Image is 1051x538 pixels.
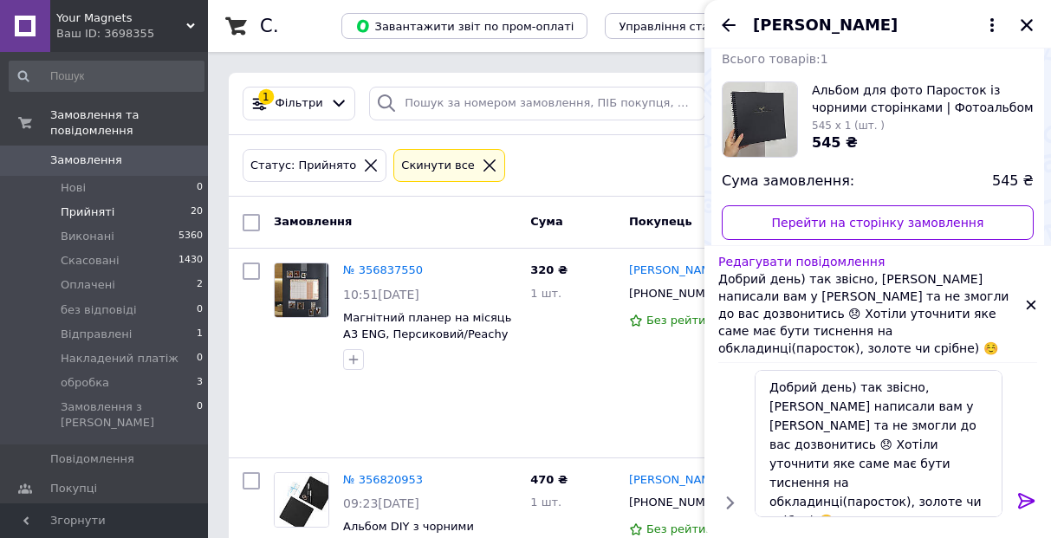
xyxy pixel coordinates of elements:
span: 0 [197,302,203,318]
span: Нові [61,180,86,196]
span: 20 [191,204,203,220]
button: Завантажити звіт по пром-оплаті [341,13,587,39]
img: Фото товару [275,263,328,317]
button: Закрити [1016,15,1037,36]
span: 0 [197,351,203,366]
div: Cкинути все [398,157,478,175]
span: 470 ₴ [530,473,568,486]
span: Накладений платіж [61,351,178,366]
img: 6733568777_w160_h160_albom-dlya-foto.jpg [723,82,797,157]
span: Без рейтингу [646,314,726,327]
span: Всього товарів: 1 [722,52,828,66]
span: Оплачені [61,277,115,293]
span: Прийняті [61,204,114,220]
span: Покупці [50,481,97,496]
span: Замовлення [50,152,122,168]
span: 545 ₴ [992,172,1034,191]
span: Сума замовлення: [722,172,854,191]
a: № 356820953 [343,473,423,486]
span: 0 [197,399,203,431]
span: Cума [530,215,562,228]
button: Назад [718,15,739,36]
input: Пошук за номером замовлення, ПІБ покупця, номером телефону, Email, номером накладної [369,87,705,120]
span: 10:51[DATE] [343,288,419,301]
div: 1 [258,89,274,105]
span: Замовлення з [PERSON_NAME] [61,399,197,431]
div: Статус: Прийнято [247,157,360,175]
span: Скасовані [61,253,120,269]
span: 545 x 1 (шт. ) [812,120,885,132]
button: [PERSON_NAME] [753,14,1002,36]
a: [PERSON_NAME] [629,263,723,279]
p: Добрий день) так звісно, [PERSON_NAME] написали вам у [PERSON_NAME] та не змогли до вас дозвонити... [718,270,1025,357]
span: Замовлення та повідомлення [50,107,208,139]
a: [PERSON_NAME] [629,472,723,489]
span: Без рейтингу [646,522,726,535]
span: обробка [61,375,109,391]
p: Редагувати повідомлення [718,253,1025,270]
span: 3 [197,375,203,391]
span: Відправлені [61,327,132,342]
span: 1 шт. [530,287,561,300]
span: 320 ₴ [530,263,568,276]
a: Перейти на сторінку замовлення [722,205,1034,240]
span: [PHONE_NUMBER] [629,287,732,300]
span: 09:23[DATE] [343,496,419,510]
span: Управління статусами [619,20,751,33]
a: № 356837550 [343,263,423,276]
span: Замовлення [274,215,352,228]
h1: Список замовлень [260,16,436,36]
span: 1 [197,327,203,342]
span: Повідомлення [50,451,134,467]
span: 2 [197,277,203,293]
span: Фільтри [276,95,323,112]
span: 1430 [178,253,203,269]
img: Фото товару [275,473,328,527]
span: Your Magnets [56,10,186,26]
span: Альбом для фото Паросток із чорними сторінками | Фотоальбом чорний для вклеювання фото 24x25 DIY ... [812,81,1034,116]
div: Ваш ID: 3698355 [56,26,208,42]
span: Виконані [61,229,114,244]
a: Фото товару [274,263,329,318]
span: [PHONE_NUMBER] [629,496,732,509]
span: 1 шт. [530,496,561,509]
button: Показати кнопки [718,491,741,514]
span: [PERSON_NAME] [753,14,898,36]
textarea: Добрий день) так звісно, [PERSON_NAME] написали вам у [PERSON_NAME] та не змогли до вас дозвонити... [755,370,1002,517]
span: Завантажити звіт по пром-оплаті [355,18,574,34]
span: Покупець [629,215,692,228]
span: 5360 [178,229,203,244]
a: Магнітний планер на місяць A3 ENG, Персиковий/Peachy [343,311,511,340]
span: 545 ₴ [812,134,858,151]
button: Управління статусами [605,13,765,39]
span: 0 [197,180,203,196]
input: Пошук [9,61,204,92]
a: Фото товару [274,472,329,528]
span: без відповіді [61,302,137,318]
